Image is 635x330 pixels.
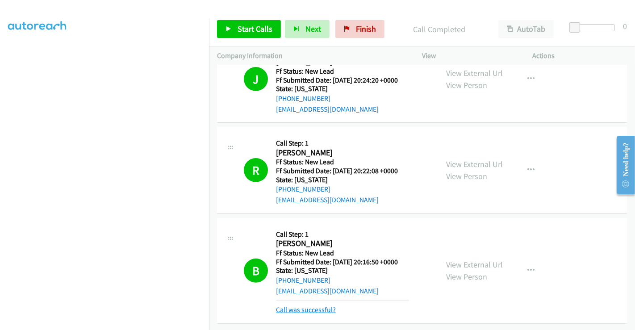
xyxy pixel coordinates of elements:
[276,167,409,175] h5: Ff Submitted Date: [DATE] 20:22:08 +0000
[446,68,503,78] a: View External Url
[276,139,409,148] h5: Call Step: 1
[276,158,409,167] h5: Ff Status: New Lead
[217,50,406,61] p: Company Information
[446,80,487,90] a: View Person
[397,23,482,35] p: Call Completed
[276,230,409,239] h5: Call Step: 1
[276,305,336,314] a: Call was successful?
[244,67,268,91] h1: J
[276,84,409,93] h5: State: [US_STATE]
[276,249,409,258] h5: Ff Status: New Lead
[276,196,379,204] a: [EMAIL_ADDRESS][DOMAIN_NAME]
[244,158,268,182] h1: R
[276,76,409,85] h5: Ff Submitted Date: [DATE] 20:24:20 +0000
[305,24,321,34] span: Next
[276,148,409,158] h2: [PERSON_NAME]
[276,94,330,103] a: [PHONE_NUMBER]
[446,159,503,169] a: View External Url
[276,266,409,275] h5: State: [US_STATE]
[446,272,487,282] a: View Person
[623,20,627,32] div: 0
[238,24,272,34] span: Start Calls
[356,24,376,34] span: Finish
[276,238,409,249] h2: [PERSON_NAME]
[276,67,409,76] h5: Ff Status: New Lead
[276,258,409,267] h5: Ff Submitted Date: [DATE] 20:16:50 +0000
[217,20,281,38] a: Start Calls
[422,50,517,61] p: View
[285,20,330,38] button: Next
[498,20,554,38] button: AutoTab
[335,20,384,38] a: Finish
[446,259,503,270] a: View External Url
[276,276,330,284] a: [PHONE_NUMBER]
[533,50,627,61] p: Actions
[610,129,635,201] iframe: Resource Center
[276,105,379,113] a: [EMAIL_ADDRESS][DOMAIN_NAME]
[574,24,615,31] div: Delay between calls (in seconds)
[446,171,487,181] a: View Person
[276,287,379,295] a: [EMAIL_ADDRESS][DOMAIN_NAME]
[276,185,330,193] a: [PHONE_NUMBER]
[276,175,409,184] h5: State: [US_STATE]
[244,259,268,283] h1: B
